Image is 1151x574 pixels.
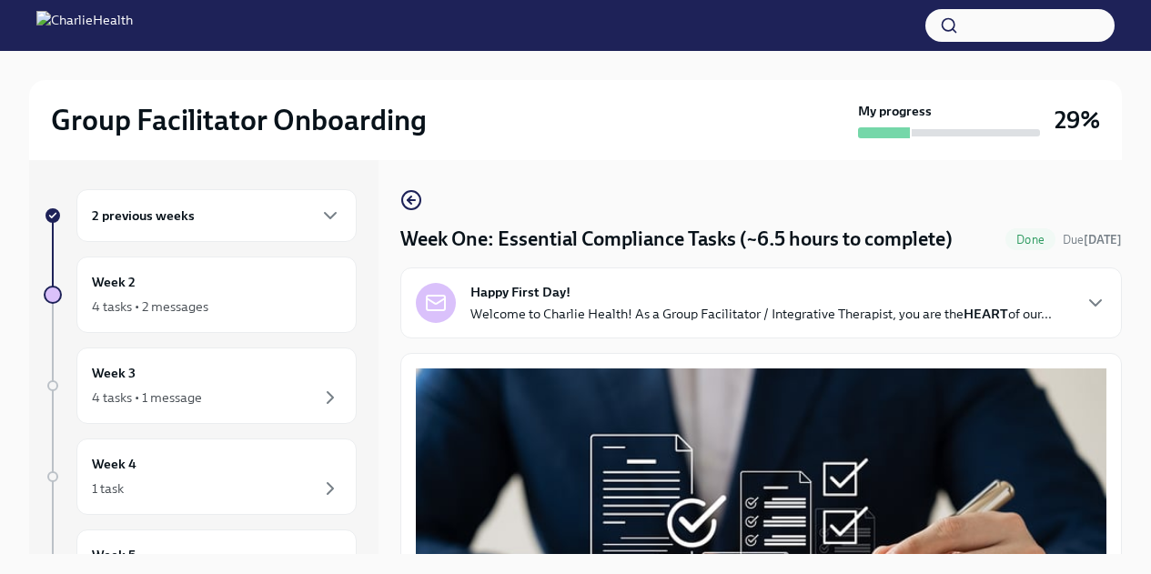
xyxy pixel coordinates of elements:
[92,272,136,292] h6: Week 2
[92,454,136,474] h6: Week 4
[470,305,1052,323] p: Welcome to Charlie Health! As a Group Facilitator / Integrative Therapist, you are the of our...
[858,102,932,120] strong: My progress
[470,283,570,301] strong: Happy First Day!
[1005,233,1055,247] span: Done
[1063,233,1122,247] span: Due
[92,479,124,498] div: 1 task
[92,297,208,316] div: 4 tasks • 2 messages
[400,226,953,253] h4: Week One: Essential Compliance Tasks (~6.5 hours to complete)
[76,189,357,242] div: 2 previous weeks
[51,102,427,138] h2: Group Facilitator Onboarding
[44,257,357,333] a: Week 24 tasks • 2 messages
[92,363,136,383] h6: Week 3
[92,388,202,407] div: 4 tasks • 1 message
[44,347,357,424] a: Week 34 tasks • 1 message
[36,11,133,40] img: CharlieHealth
[92,545,136,565] h6: Week 5
[1063,231,1122,248] span: September 1st, 2025 10:00
[44,438,357,515] a: Week 41 task
[1055,104,1100,136] h3: 29%
[964,306,1008,322] strong: HEART
[92,206,195,226] h6: 2 previous weeks
[1084,233,1122,247] strong: [DATE]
